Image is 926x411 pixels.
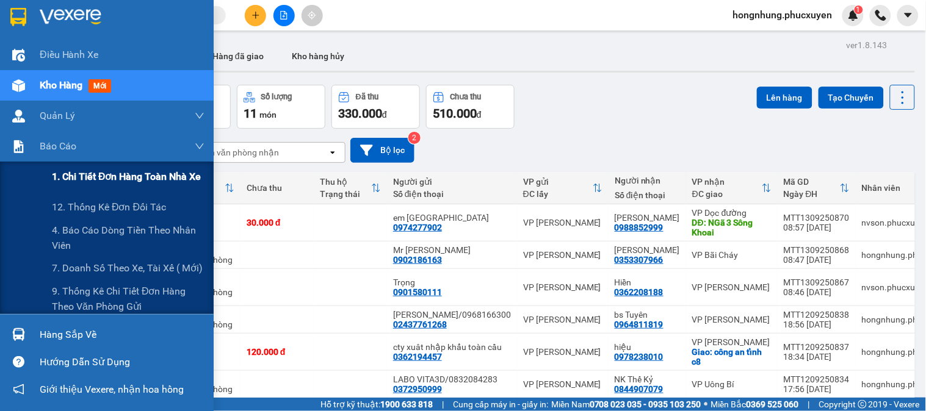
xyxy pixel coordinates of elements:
[784,320,850,329] div: 18:56 [DATE]
[692,347,772,366] div: Giao: công an tỉnh c8
[808,398,810,411] span: |
[551,398,701,411] span: Miền Nam
[40,108,75,123] span: Quản Lý
[517,172,609,204] th: Toggle SortBy
[13,384,24,395] span: notification
[615,176,680,185] div: Người nhận
[784,213,850,223] div: MTT1309250870
[615,374,680,384] div: NK Thế Kỷ
[393,245,511,255] div: Mr MInh
[784,310,850,320] div: MTT1209250838
[195,111,204,121] span: down
[247,347,308,357] div: 120.000 đ
[13,356,24,368] span: question-circle
[615,310,680,320] div: bs Tuyên
[393,287,442,297] div: 0901580111
[308,11,316,20] span: aim
[848,10,859,21] img: icon-new-feature
[784,223,850,232] div: 08:57 [DATE]
[523,282,602,292] div: VP [PERSON_NAME]
[261,93,292,101] div: Số lượng
[380,399,433,409] strong: 1900 633 818
[12,49,25,62] img: warehouse-icon
[393,342,511,352] div: cty xuât nhập khẩu toàn cầu
[12,110,25,123] img: warehouse-icon
[12,140,25,153] img: solution-icon
[245,5,266,26] button: plus
[393,374,511,384] div: LABO VITA3D/0832084283
[523,189,593,199] div: ĐC lấy
[784,189,840,199] div: Ngày ĐH
[247,218,308,227] div: 30.000 đ
[523,315,602,324] div: VP [PERSON_NAME]
[331,85,420,129] button: Đã thu330.000đ
[393,177,511,187] div: Người gửi
[52,284,204,314] span: 9. Thống kê chi tiết đơn hàng theo văn phòng gửi
[523,250,602,260] div: VP [PERSON_NAME]
[523,347,602,357] div: VP [PERSON_NAME]
[273,5,295,26] button: file-add
[453,398,548,411] span: Cung cấp máy in - giấy in:
[320,177,371,187] div: Thu hộ
[393,352,442,362] div: 0362194457
[292,51,344,61] span: Kho hàng hủy
[747,399,799,409] strong: 0369 525 060
[523,379,602,389] div: VP [PERSON_NAME]
[247,183,308,193] div: Chưa thu
[52,169,201,184] span: 1. Chi tiết đơn hàng toàn nhà xe
[784,277,850,287] div: MTT1309250867
[615,277,680,287] div: Hiền
[692,379,772,389] div: VP Uông Bí
[89,79,111,93] span: mới
[903,10,914,21] span: caret-down
[615,320,664,329] div: 0964811819
[320,398,433,411] span: Hỗ trợ kỹ thuật:
[314,172,387,204] th: Toggle SortBy
[615,213,680,223] div: Tùng Anh
[52,199,166,215] span: 12. Thống kê đơn đối tác
[40,382,184,397] span: Giới thiệu Vexere, nhận hoa hồng
[784,287,850,297] div: 08:46 [DATE]
[692,250,772,260] div: VP Bãi Cháy
[778,172,856,204] th: Toggle SortBy
[52,260,203,276] span: 7. Doanh số theo xe, tài xế ( mới)
[259,110,277,120] span: món
[856,5,861,14] span: 1
[784,374,850,384] div: MTT1209250834
[784,177,840,187] div: Mã GD
[40,353,204,371] div: Hướng dẫn sử dụng
[692,208,772,218] div: VP Dọc đường
[692,218,772,237] div: DĐ: NGã 3 Sông Khoai
[302,5,323,26] button: aim
[784,352,850,362] div: 18:34 [DATE]
[40,47,99,62] span: Điều hành xe
[382,110,387,120] span: đ
[195,141,204,151] span: down
[692,282,772,292] div: VP [PERSON_NAME]
[40,138,76,154] span: Báo cáo
[442,398,444,411] span: |
[615,352,664,362] div: 0978238010
[450,93,482,101] div: Chưa thu
[338,106,382,121] span: 330.000
[195,146,279,159] div: Chọn văn phòng nhận
[393,189,511,199] div: Số điện thoại
[12,79,25,92] img: warehouse-icon
[784,255,850,265] div: 08:47 [DATE]
[711,398,799,411] span: Miền Bắc
[40,79,82,91] span: Kho hàng
[393,320,447,329] div: 02437761268
[855,5,863,14] sup: 1
[320,189,371,199] div: Trạng thái
[426,85,515,129] button: Chưa thu510.000đ
[280,11,288,20] span: file-add
[477,110,482,120] span: đ
[350,138,414,163] button: Bộ lọc
[328,148,338,157] svg: open
[875,10,886,21] img: phone-icon
[819,87,884,109] button: Tạo Chuyến
[393,277,511,287] div: Trọng
[237,85,325,129] button: Số lượng11món
[692,315,772,324] div: VP [PERSON_NAME]
[203,41,273,71] button: Hàng đã giao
